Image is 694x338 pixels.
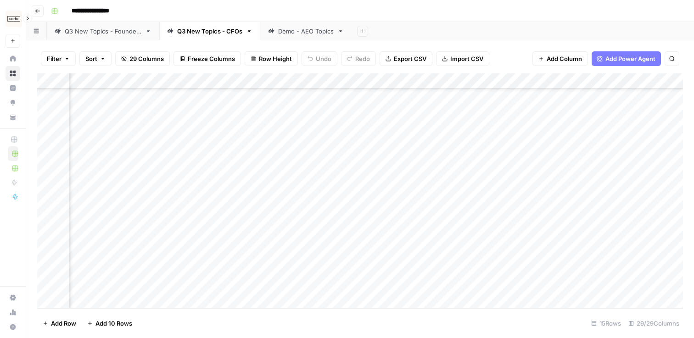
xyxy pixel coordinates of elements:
[6,81,20,95] a: Insights
[278,27,334,36] div: Demo - AEO Topics
[355,54,370,63] span: Redo
[115,51,170,66] button: 29 Columns
[605,54,655,63] span: Add Power Agent
[6,7,20,30] button: Workspace: Carta
[85,54,97,63] span: Sort
[450,54,483,63] span: Import CSV
[245,51,298,66] button: Row Height
[6,110,20,125] a: Your Data
[82,316,138,331] button: Add 10 Rows
[394,54,426,63] span: Export CSV
[47,22,159,40] a: Q3 New Topics - Founders
[177,27,242,36] div: Q3 New Topics - CFOs
[302,51,337,66] button: Undo
[6,305,20,320] a: Usage
[173,51,241,66] button: Freeze Columns
[6,51,20,66] a: Home
[79,51,112,66] button: Sort
[47,54,62,63] span: Filter
[41,51,76,66] button: Filter
[6,95,20,110] a: Opportunities
[316,54,331,63] span: Undo
[380,51,432,66] button: Export CSV
[37,316,82,331] button: Add Row
[260,22,352,40] a: Demo - AEO Topics
[51,319,76,328] span: Add Row
[6,320,20,334] button: Help + Support
[129,54,164,63] span: 29 Columns
[188,54,235,63] span: Freeze Columns
[6,66,20,81] a: Browse
[95,319,132,328] span: Add 10 Rows
[547,54,582,63] span: Add Column
[6,11,22,27] img: Carta Logo
[532,51,588,66] button: Add Column
[436,51,489,66] button: Import CSV
[341,51,376,66] button: Redo
[259,54,292,63] span: Row Height
[65,27,141,36] div: Q3 New Topics - Founders
[6,290,20,305] a: Settings
[159,22,260,40] a: Q3 New Topics - CFOs
[592,51,661,66] button: Add Power Agent
[625,316,683,331] div: 29/29 Columns
[588,316,625,331] div: 15 Rows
